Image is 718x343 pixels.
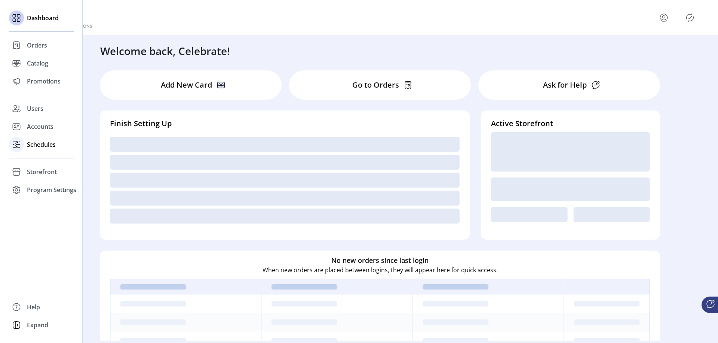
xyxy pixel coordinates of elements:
span: Schedules [27,140,56,149]
span: Dashboard [27,13,59,22]
span: Users [27,104,43,113]
h6: No new orders since last login [331,255,429,265]
p: Ask for Help [543,79,587,91]
span: Help [27,303,40,312]
h3: Welcome back, Celebrate! [100,43,230,59]
p: Add New Card [161,79,212,91]
button: menu [658,12,670,24]
p: Go to Orders [352,79,399,91]
h4: Finish Setting Up [110,118,460,129]
span: Program Settings [27,185,76,194]
button: Publisher Panel [684,12,696,24]
span: Accounts [27,122,53,131]
span: Catalog [27,59,48,68]
span: Expand [27,321,48,330]
h4: Active Storefront [491,118,650,129]
p: When new orders are placed between logins, they will appear here for quick access. [263,265,498,274]
span: Promotions [27,77,61,86]
span: Orders [27,41,47,50]
span: Storefront [27,167,57,176]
